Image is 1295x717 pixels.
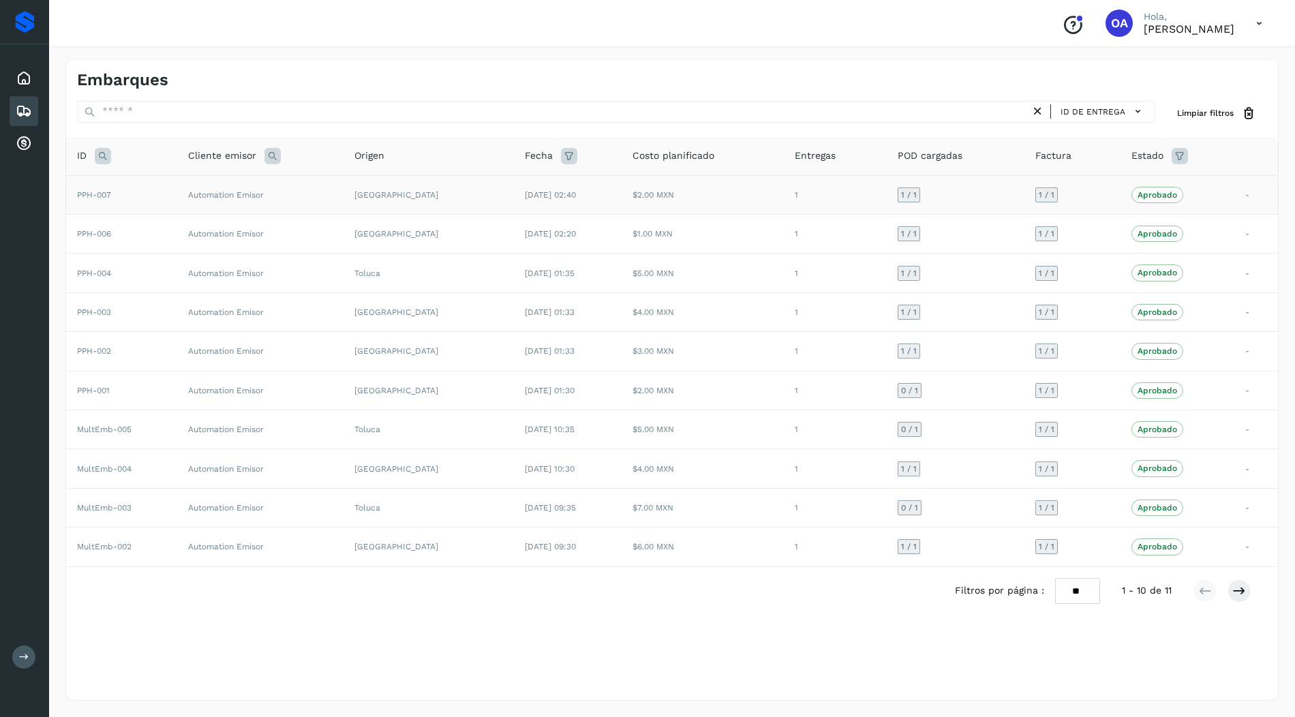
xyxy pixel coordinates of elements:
[784,215,887,254] td: 1
[77,503,132,513] span: MultEmb-003
[525,149,553,163] span: Fecha
[1138,190,1177,200] p: Aprobado
[1131,149,1163,163] span: Estado
[784,175,887,214] td: 1
[1122,583,1172,598] span: 1 - 10 de 11
[784,449,887,488] td: 1
[1234,410,1278,449] td: -
[1138,503,1177,513] p: Aprobado
[177,449,344,488] td: Automation Emisor
[1138,463,1177,473] p: Aprobado
[525,269,575,278] span: [DATE] 01:35
[77,229,111,239] span: PPH-006
[622,292,784,331] td: $4.00 MXN
[1061,106,1125,118] span: ID de entrega
[525,307,575,317] span: [DATE] 01:33
[1039,308,1054,316] span: 1 / 1
[525,229,576,239] span: [DATE] 02:20
[622,254,784,292] td: $5.00 MXN
[77,464,132,474] span: MultEmb-004
[901,191,917,199] span: 1 / 1
[1234,175,1278,214] td: -
[1039,504,1054,512] span: 1 / 1
[901,543,917,551] span: 1 / 1
[354,386,438,395] span: [GEOGRAPHIC_DATA]
[525,464,575,474] span: [DATE] 10:30
[901,425,918,433] span: 0 / 1
[1138,307,1177,317] p: Aprobado
[622,449,784,488] td: $4.00 MXN
[795,149,836,163] span: Entregas
[354,542,438,551] span: [GEOGRAPHIC_DATA]
[901,504,918,512] span: 0 / 1
[177,371,344,410] td: Automation Emisor
[901,230,917,238] span: 1 / 1
[1138,229,1177,239] p: Aprobado
[1138,268,1177,277] p: Aprobado
[525,542,576,551] span: [DATE] 09:30
[525,425,575,434] span: [DATE] 10:35
[525,386,575,395] span: [DATE] 01:30
[10,63,38,93] div: Inicio
[622,175,784,214] td: $2.00 MXN
[354,190,438,200] span: [GEOGRAPHIC_DATA]
[354,149,384,163] span: Origen
[177,488,344,527] td: Automation Emisor
[354,346,438,356] span: [GEOGRAPHIC_DATA]
[525,190,576,200] span: [DATE] 02:40
[784,528,887,566] td: 1
[784,332,887,371] td: 1
[77,307,111,317] span: PPH-003
[1234,332,1278,371] td: -
[1035,149,1071,163] span: Factura
[1039,191,1054,199] span: 1 / 1
[77,269,111,278] span: PPH-004
[784,410,887,449] td: 1
[77,190,111,200] span: PPH-007
[354,307,438,317] span: [GEOGRAPHIC_DATA]
[1039,269,1054,277] span: 1 / 1
[622,371,784,410] td: $2.00 MXN
[1138,542,1177,551] p: Aprobado
[1138,386,1177,395] p: Aprobado
[188,149,256,163] span: Cliente emisor
[177,410,344,449] td: Automation Emisor
[1056,102,1149,121] button: ID de entrega
[784,488,887,527] td: 1
[354,269,380,278] span: Toluca
[10,96,38,126] div: Embarques
[525,346,575,356] span: [DATE] 01:33
[177,292,344,331] td: Automation Emisor
[177,215,344,254] td: Automation Emisor
[1138,346,1177,356] p: Aprobado
[77,149,87,163] span: ID
[901,269,917,277] span: 1 / 1
[1039,386,1054,395] span: 1 / 1
[901,386,918,395] span: 0 / 1
[955,583,1044,598] span: Filtros por página :
[177,528,344,566] td: Automation Emisor
[1177,107,1234,119] span: Limpiar filtros
[901,347,917,355] span: 1 / 1
[1039,425,1054,433] span: 1 / 1
[622,488,784,527] td: $7.00 MXN
[784,371,887,410] td: 1
[177,175,344,214] td: Automation Emisor
[177,332,344,371] td: Automation Emisor
[77,386,110,395] span: PPH-001
[77,346,111,356] span: PPH-002
[1039,230,1054,238] span: 1 / 1
[525,503,576,513] span: [DATE] 09:35
[1234,371,1278,410] td: -
[354,464,438,474] span: [GEOGRAPHIC_DATA]
[77,425,132,434] span: MultEmb-005
[1234,215,1278,254] td: -
[901,308,917,316] span: 1 / 1
[1234,449,1278,488] td: -
[622,215,784,254] td: $1.00 MXN
[354,503,380,513] span: Toluca
[784,254,887,292] td: 1
[177,254,344,292] td: Automation Emisor
[77,70,168,90] h4: Embarques
[622,410,784,449] td: $5.00 MXN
